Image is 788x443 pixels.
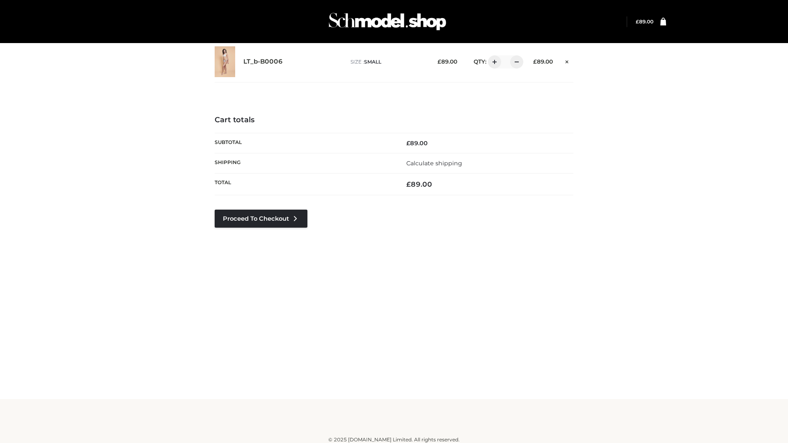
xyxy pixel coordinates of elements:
h4: Cart totals [215,116,573,125]
th: Total [215,174,394,195]
a: LT_b-B0006 [243,58,283,66]
a: Proceed to Checkout [215,210,307,228]
a: Remove this item [561,55,573,66]
span: £ [406,139,410,147]
span: £ [533,58,537,65]
span: SMALL [364,59,381,65]
th: Subtotal [215,133,394,153]
bdi: 89.00 [636,18,653,25]
span: £ [438,58,441,65]
a: £89.00 [636,18,653,25]
span: £ [406,180,411,188]
span: £ [636,18,639,25]
bdi: 89.00 [533,58,553,65]
a: Calculate shipping [406,160,462,167]
div: QTY: [465,55,520,69]
th: Shipping [215,153,394,173]
img: Schmodel Admin 964 [326,5,449,38]
bdi: 89.00 [406,139,428,147]
bdi: 89.00 [406,180,432,188]
p: size : [350,58,425,66]
bdi: 89.00 [438,58,457,65]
